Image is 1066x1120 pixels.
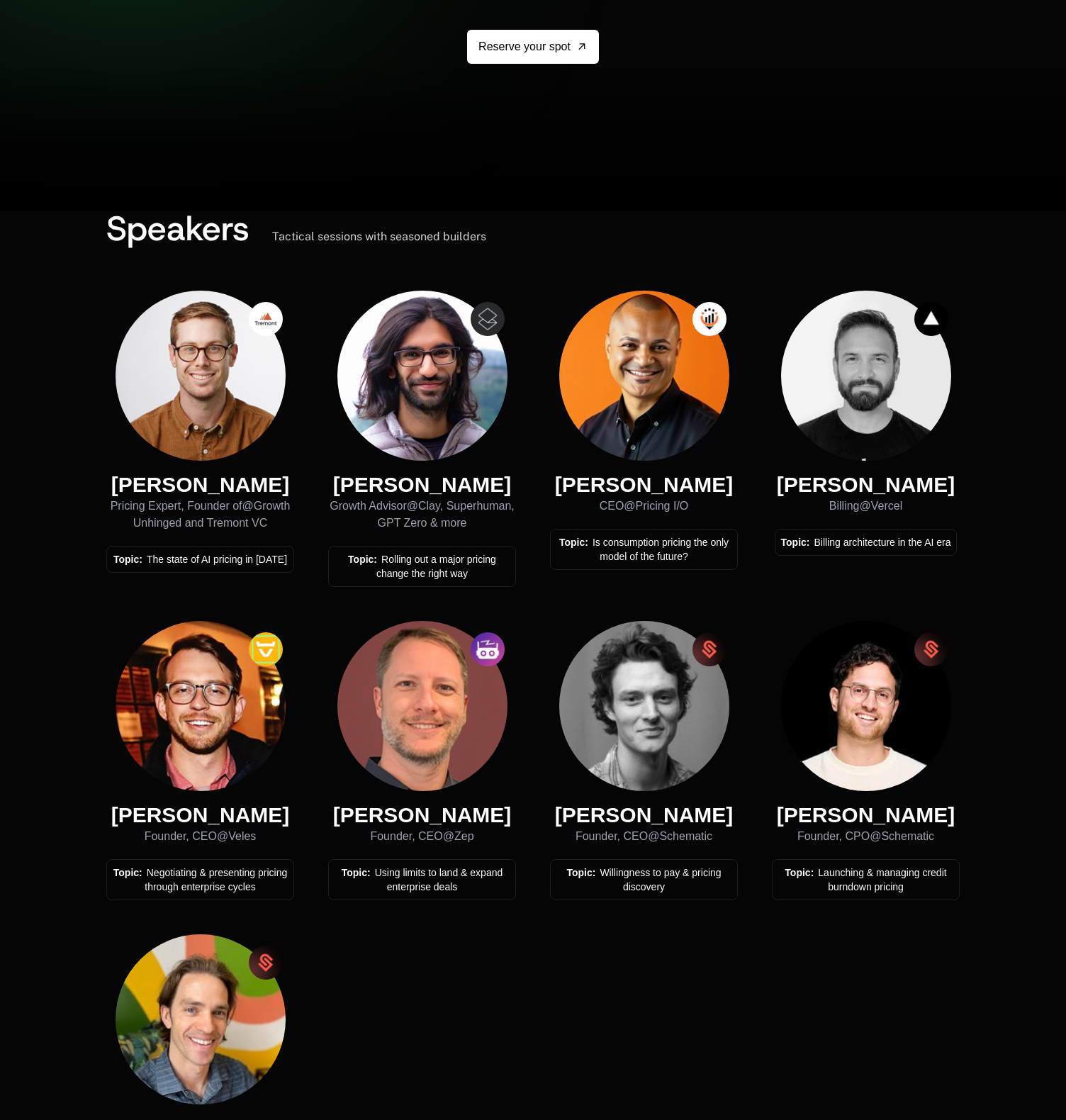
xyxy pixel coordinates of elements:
div: [PERSON_NAME] [328,472,516,498]
span: Topic: [785,867,814,878]
span: Topic: [342,867,371,878]
span: Topic: [113,554,142,565]
img: Shar Dara [781,291,951,461]
div: Using limits to land & expand enterprise deals [335,866,510,894]
img: Growth Unhinged and Tremont VC [249,302,283,336]
div: Willingness to pay & pricing discovery [556,866,731,894]
div: [PERSON_NAME] [772,802,960,828]
img: Schematic [914,632,948,666]
div: [PERSON_NAME] [775,472,958,498]
img: Zep [471,632,505,666]
img: Simon Ooley [116,621,286,791]
img: Vercel [914,302,948,336]
img: Daniel Chalef [337,621,507,791]
div: Launching & managing credit burndown pricing [778,866,953,894]
div: Is consumption pricing the only model of the future? [556,535,731,564]
div: Billing architecture in the AI era [781,535,951,549]
span: Topic: [566,867,595,878]
div: Rolling out a major pricing change the right way [335,552,510,581]
span: Topic: [781,537,810,548]
img: Veles [249,632,283,666]
div: Founder, CPO @ Schematic [772,828,960,845]
div: Founder, CEO @ Veles [106,828,294,845]
span: Topic: [113,867,142,878]
div: Billing @ Vercel [775,498,958,515]
div: Tactical sessions with seasoned builders [272,230,486,244]
img: Fynn Glover [559,621,729,791]
span: Speakers [106,206,249,251]
div: Founder, CEO @ Schematic [550,828,738,845]
img: Gio Hobbins [781,621,951,791]
div: [PERSON_NAME] [106,472,294,498]
div: Negotiating & presenting pricing through enterprise cycles [113,866,288,894]
span: Topic: [348,554,377,565]
div: Pricing Expert, Founder of @ Growth Unhinged and Tremont VC [106,498,294,532]
img: Ben Papillon [116,934,286,1104]
div: Growth Advisor @ Clay, Superhuman, GPT Zero & more [328,498,516,532]
div: [PERSON_NAME] [550,472,738,498]
div: CEO @ Pricing I/O [550,498,738,515]
img: Schematic [249,946,283,980]
img: Marcos Rivera [559,291,729,461]
div: [PERSON_NAME] [550,802,738,828]
div: Founder, CEO @ Zep [328,828,516,845]
img: Kyle Poyar [116,291,286,461]
span: Topic: [559,537,588,548]
img: Gaurav Vohra [337,291,507,461]
img: Pricing I/O [692,302,726,336]
div: [PERSON_NAME] [106,802,294,828]
div: [PERSON_NAME] [328,802,516,828]
img: Clay, Superhuman, GPT Zero & more [471,302,505,336]
div: The state of AI pricing in [DATE] [113,552,288,566]
a: Reserve your spot [467,30,599,64]
img: Schematic [692,632,726,666]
